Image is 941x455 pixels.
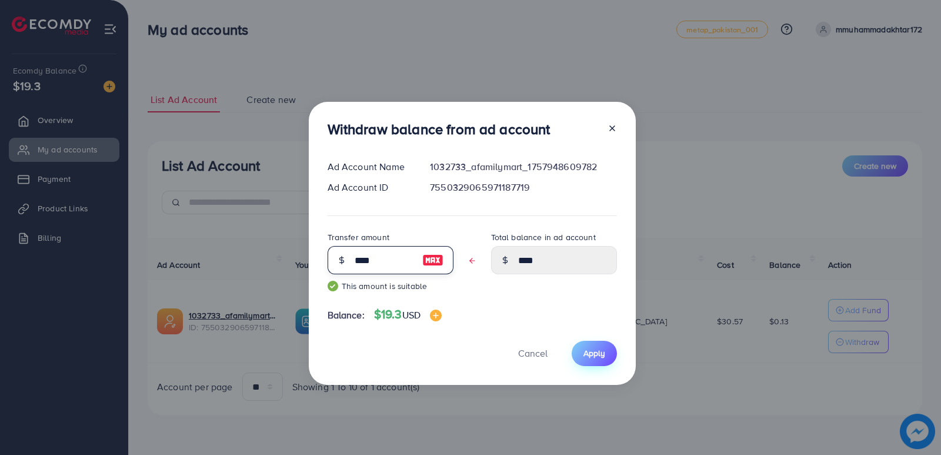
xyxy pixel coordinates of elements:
[572,341,617,366] button: Apply
[318,160,421,174] div: Ad Account Name
[503,341,562,366] button: Cancel
[328,121,550,138] h3: Withdraw balance from ad account
[328,280,453,292] small: This amount is suitable
[328,231,389,243] label: Transfer amount
[328,281,338,291] img: guide
[430,310,442,321] img: image
[491,231,596,243] label: Total balance in ad account
[422,253,443,267] img: image
[328,308,365,322] span: Balance:
[374,307,442,322] h4: $19.3
[421,181,626,194] div: 7550329065971187719
[402,308,421,321] span: USD
[518,347,548,360] span: Cancel
[318,181,421,194] div: Ad Account ID
[583,347,605,359] span: Apply
[421,160,626,174] div: 1032733_afamilymart_1757948609782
